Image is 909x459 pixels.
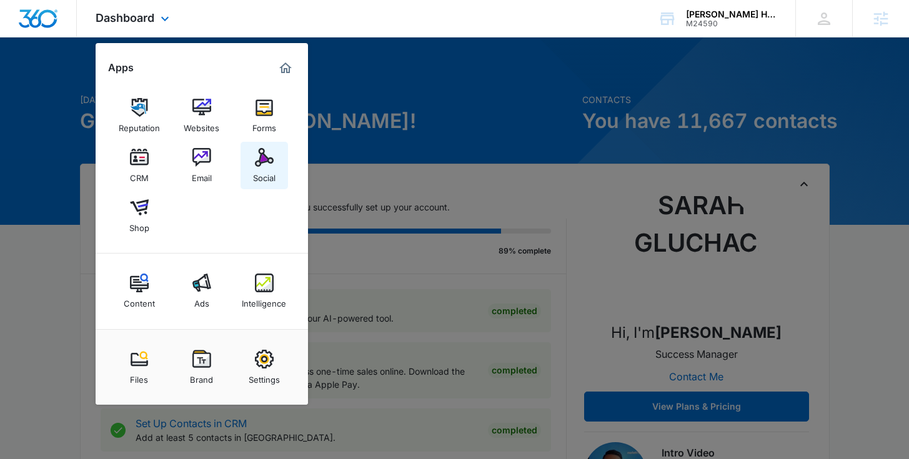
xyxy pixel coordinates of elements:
[192,167,212,183] div: Email
[116,267,163,315] a: Content
[241,267,288,315] a: Intelligence
[276,58,296,78] a: Marketing 360® Dashboard
[241,92,288,139] a: Forms
[108,62,134,74] h2: Apps
[119,117,160,133] div: Reputation
[116,142,163,189] a: CRM
[129,217,149,233] div: Shop
[130,368,148,385] div: Files
[116,192,163,239] a: Shop
[194,292,209,308] div: Ads
[116,343,163,391] a: Files
[178,92,226,139] a: Websites
[241,142,288,189] a: Social
[242,292,286,308] div: Intelligence
[241,343,288,391] a: Settings
[686,19,777,28] div: account id
[178,343,226,391] a: Brand
[249,368,280,385] div: Settings
[130,167,149,183] div: CRM
[116,92,163,139] a: Reputation
[252,117,276,133] div: Forms
[96,11,154,24] span: Dashboard
[178,267,226,315] a: Ads
[686,9,777,19] div: account name
[124,292,155,308] div: Content
[253,167,276,183] div: Social
[178,142,226,189] a: Email
[190,368,213,385] div: Brand
[184,117,219,133] div: Websites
